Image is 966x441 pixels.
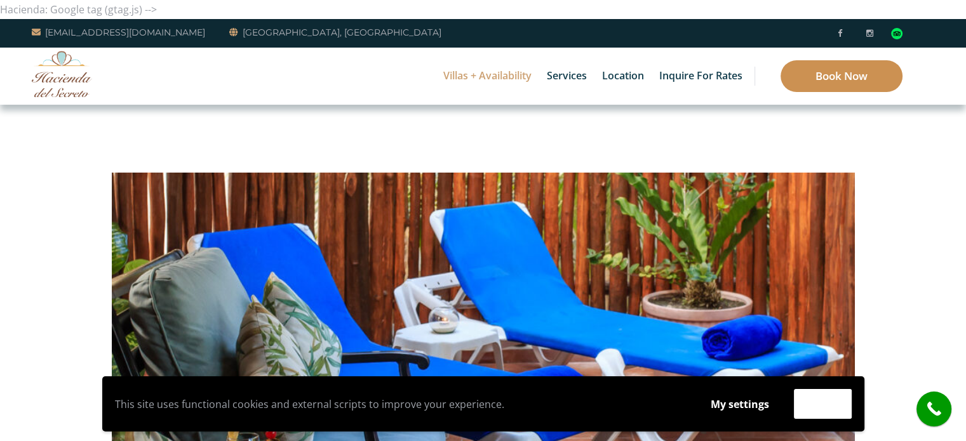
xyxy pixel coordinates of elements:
a: [EMAIL_ADDRESS][DOMAIN_NAME] [32,25,205,40]
i: call [920,395,948,423]
a: Villas + Availability [437,48,538,105]
a: Services [540,48,593,105]
a: call [916,392,951,426]
img: Awesome Logo [32,51,92,97]
a: Location [596,48,650,105]
p: This site uses functional cookies and external scripts to improve your experience. [115,395,686,414]
button: Accept [794,389,852,419]
a: Book Now [781,60,902,92]
a: [GEOGRAPHIC_DATA], [GEOGRAPHIC_DATA] [229,25,441,40]
a: Inquire for Rates [653,48,749,105]
button: My settings [699,390,781,419]
img: Tripadvisor_logomark.svg [891,28,902,39]
div: Read traveler reviews on Tripadvisor [891,28,902,39]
